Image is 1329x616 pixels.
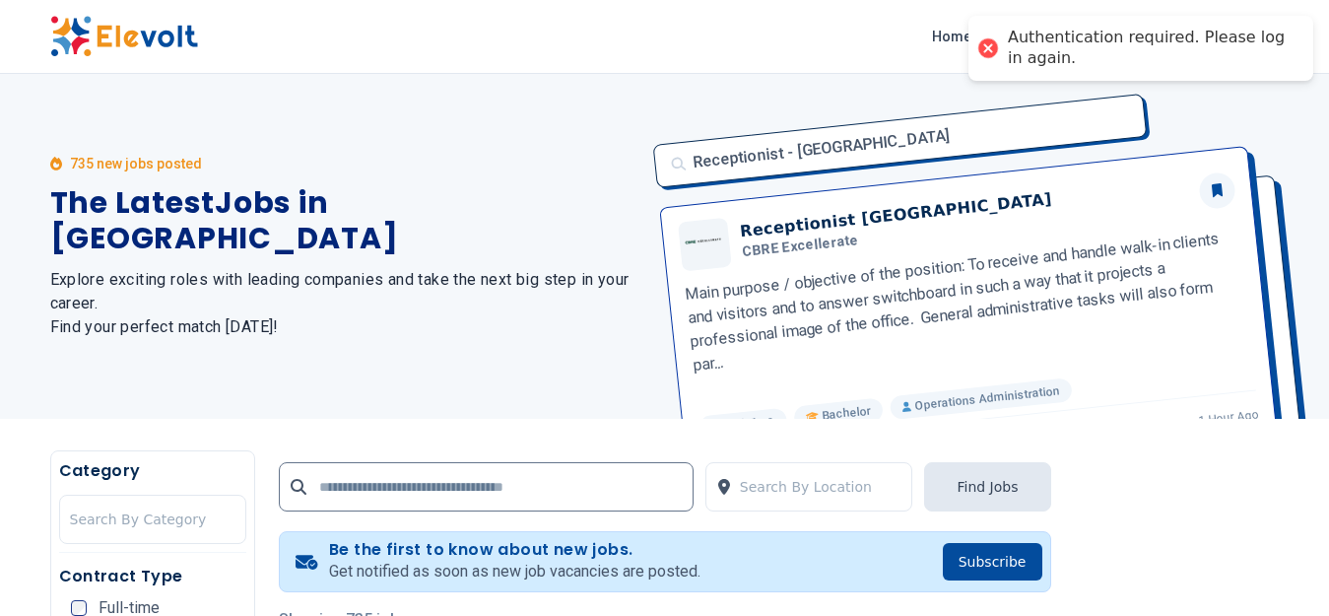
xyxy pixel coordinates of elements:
[924,462,1050,512] button: Find Jobs
[943,543,1042,581] button: Subscribe
[1008,28,1294,69] div: Authentication required. Please log in again.
[329,540,700,560] h4: Be the first to know about new jobs.
[59,565,246,588] h5: Contract Type
[924,21,979,52] a: Home
[99,600,160,616] span: Full-time
[59,459,246,483] h5: Category
[50,185,641,256] h1: The Latest Jobs in [GEOGRAPHIC_DATA]
[50,268,641,339] h2: Explore exciting roles with leading companies and take the next big step in your career. Find you...
[329,560,700,583] p: Get notified as soon as new job vacancies are posted.
[50,16,198,57] img: Elevolt
[70,154,202,173] p: 735 new jobs posted
[71,600,87,616] input: Full-time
